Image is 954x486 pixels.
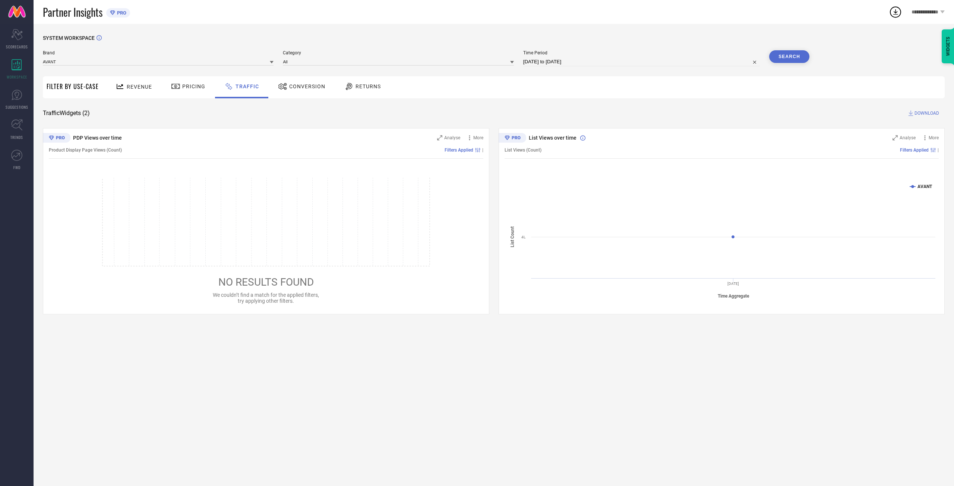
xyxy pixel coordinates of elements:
div: Premium [43,133,70,144]
text: [DATE] [727,282,739,286]
span: Analyse [900,135,916,140]
span: Product Display Page Views (Count) [49,147,122,153]
span: PDP Views over time [73,135,122,141]
span: Category [283,50,514,55]
span: Traffic [236,83,259,89]
span: Filters Applied [445,147,473,153]
button: Search [769,50,809,63]
text: AVANT [917,184,932,189]
span: Traffic Widgets ( 2 ) [43,109,90,117]
span: We couldn’t find a match for the applied filters, try applying other filters. [213,292,319,304]
text: 4L [521,235,526,239]
span: List Views over time [529,135,576,141]
span: | [482,147,483,153]
tspan: List Count [510,226,515,247]
span: DOWNLOAD [914,109,939,117]
span: Time Period [523,50,760,55]
span: List Views (Count) [505,147,541,153]
span: Pricing [182,83,205,89]
input: Select time period [523,57,760,66]
span: More [929,135,939,140]
svg: Zoom [893,135,898,140]
tspan: Time Aggregate [717,293,749,299]
svg: Zoom [437,135,442,140]
div: Premium [499,133,526,144]
span: Analyse [444,135,460,140]
span: Partner Insights [43,4,102,20]
span: SCORECARDS [6,44,28,50]
span: TRENDS [10,134,23,140]
span: | [938,147,939,153]
span: NO RESULTS FOUND [218,276,314,288]
div: Open download list [889,5,902,19]
span: SYSTEM WORKSPACE [43,35,95,41]
span: Filter By Use-Case [47,82,99,91]
span: Filters Applied [900,147,929,153]
span: Revenue [127,84,152,90]
span: PRO [115,10,126,16]
span: FWD [13,165,20,170]
span: Conversion [289,83,325,89]
span: More [473,135,483,140]
span: Returns [356,83,381,89]
span: Brand [43,50,274,55]
span: WORKSPACE [7,74,27,80]
span: SUGGESTIONS [6,104,28,110]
